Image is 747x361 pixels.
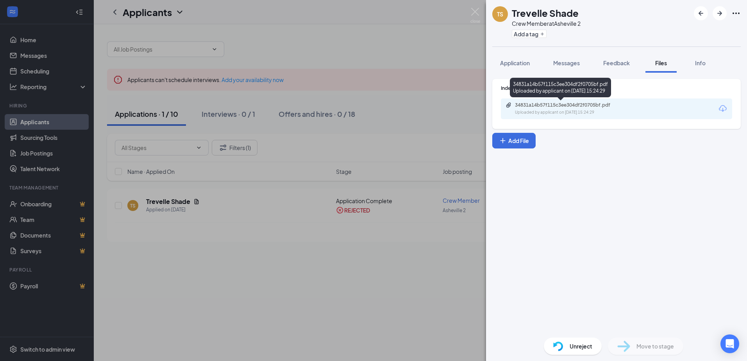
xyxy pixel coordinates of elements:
[695,59,706,66] span: Info
[570,342,592,350] span: Unreject
[515,109,632,116] div: Uploaded by applicant on [DATE] 15:24:29
[512,20,581,27] div: Crew Member at Asheville 2
[715,9,724,18] svg: ArrowRight
[713,6,727,20] button: ArrowRight
[500,59,530,66] span: Application
[506,102,512,108] svg: Paperclip
[512,6,579,20] h1: Trevelle Shade
[510,78,611,97] div: 34831a14b57f115c3ee304df2f0705bf.pdf Uploaded by applicant on [DATE] 15:24:29
[492,133,536,148] button: Add FilePlus
[655,59,667,66] span: Files
[497,10,503,18] div: TS
[731,9,741,18] svg: Ellipses
[506,102,632,116] a: Paperclip34831a14b57f115c3ee304df2f0705bf.pdfUploaded by applicant on [DATE] 15:24:29
[540,32,545,36] svg: Plus
[499,137,507,145] svg: Plus
[512,30,547,38] button: PlusAdd a tag
[636,342,674,350] span: Move to stage
[718,104,727,113] svg: Download
[515,102,624,108] div: 34831a14b57f115c3ee304df2f0705bf.pdf
[501,85,732,91] div: Indeed Resume
[694,6,708,20] button: ArrowLeftNew
[553,59,580,66] span: Messages
[720,334,739,353] div: Open Intercom Messenger
[696,9,706,18] svg: ArrowLeftNew
[603,59,630,66] span: Feedback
